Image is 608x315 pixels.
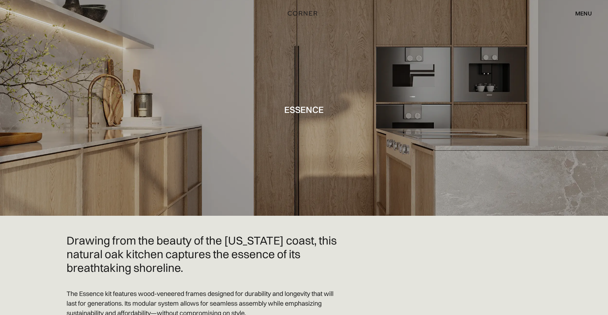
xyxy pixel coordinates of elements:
div: menu [575,10,592,16]
a: home [280,9,327,18]
h1: Essence [284,105,324,114]
div: menu [568,7,592,19]
h2: Drawing from the beauty of the [US_STATE] coast, this natural oak kitchen captures the essence of... [67,234,340,274]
